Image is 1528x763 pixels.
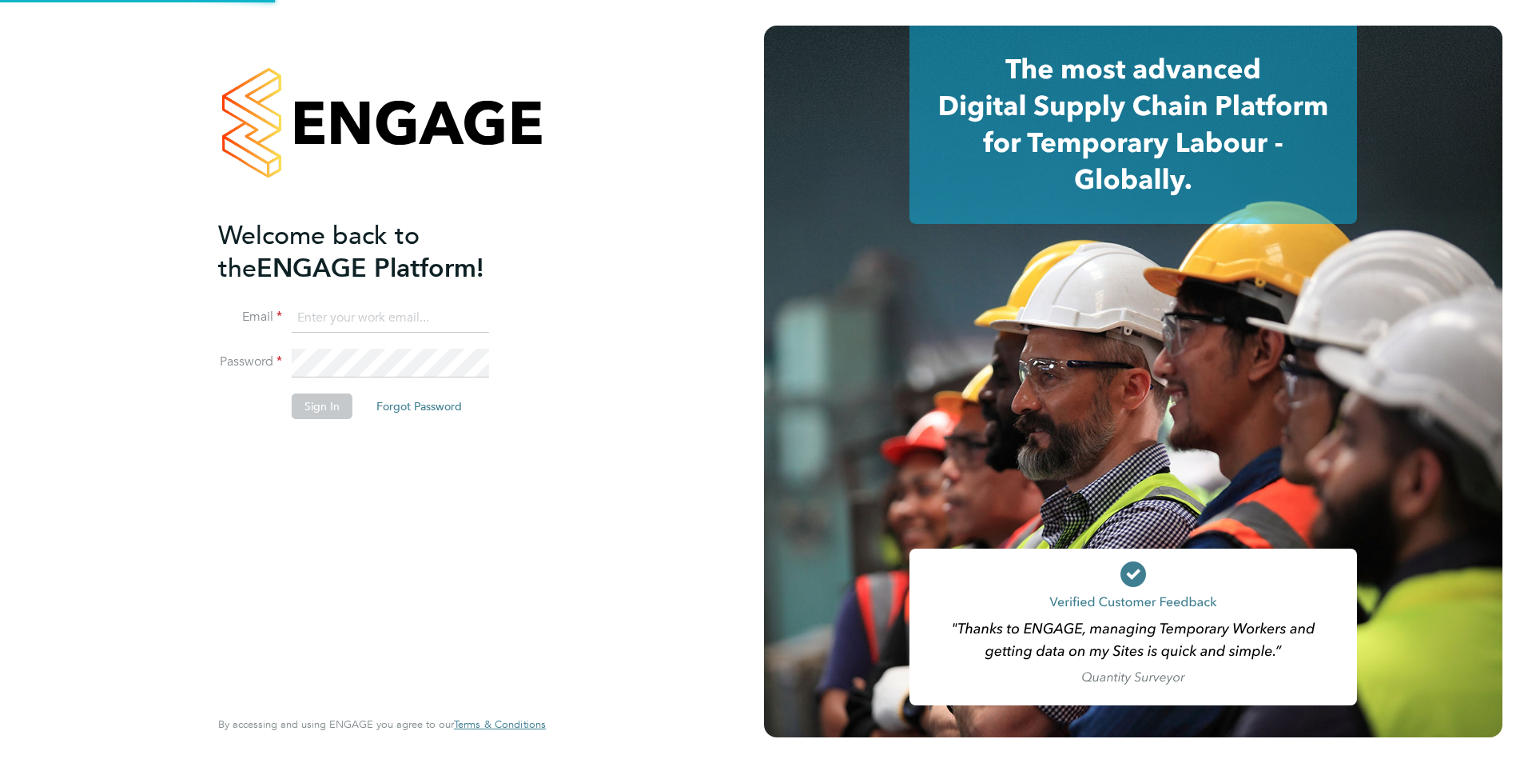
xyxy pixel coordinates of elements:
input: Enter your work email... [292,304,489,333]
a: Terms & Conditions [454,718,546,731]
span: Terms & Conditions [454,717,546,731]
span: Welcome back to the [218,220,420,284]
label: Email [218,309,282,326]
span: By accessing and using ENGAGE you agree to our [218,717,546,731]
h2: ENGAGE Platform! [218,219,530,285]
button: Forgot Password [364,393,475,419]
label: Password [218,354,282,370]
button: Sign In [292,393,352,419]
